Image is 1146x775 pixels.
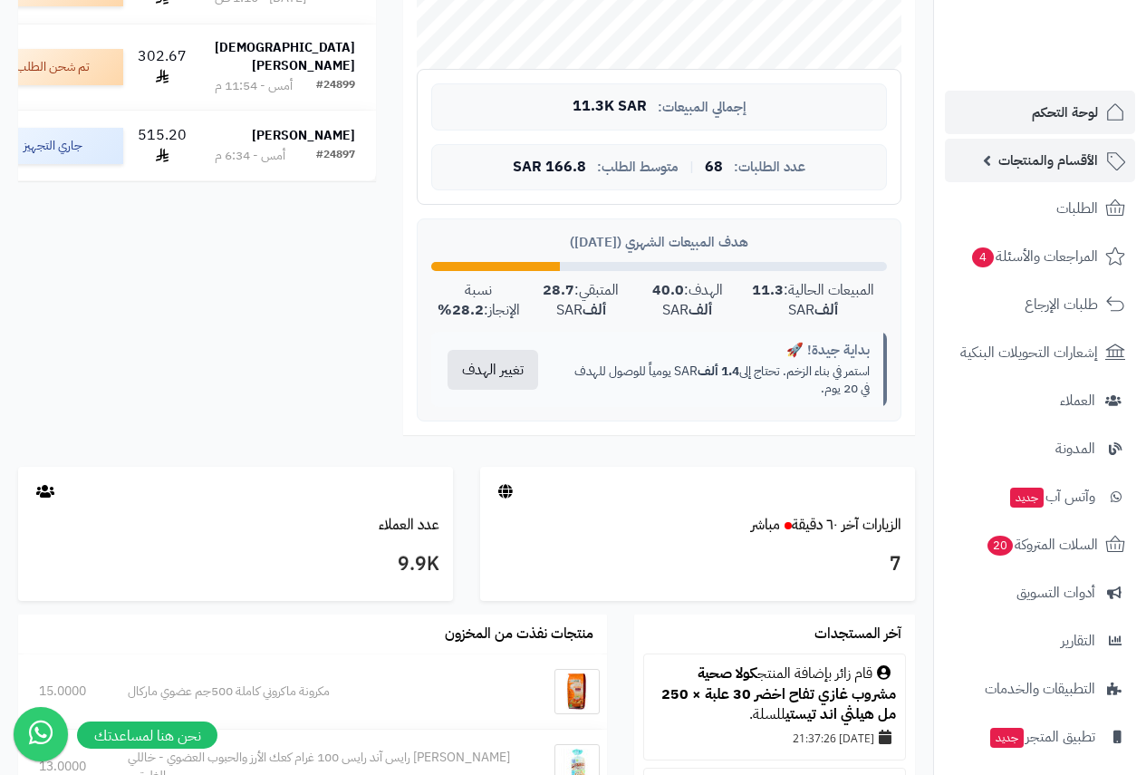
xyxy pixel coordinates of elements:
[438,299,484,321] strong: 28.2%
[751,514,901,536] a: الزيارات آخر ٦٠ دقيقةمباشر
[128,683,526,701] div: مكرونة ماكروني كاملة 500جم عضوي ماركال
[945,331,1135,374] a: إشعارات التحويلات البنكية
[945,187,1135,230] a: الطلبات
[689,160,694,174] span: |
[945,427,1135,470] a: المدونة
[960,340,1098,365] span: إشعارات التحويلات البنكية
[653,664,896,726] div: قام زائر بإضافة المنتج للسلة.
[526,280,635,322] div: المتبقي: SAR
[1056,196,1098,221] span: الطلبات
[945,571,1135,615] a: أدوات التسويق
[652,279,713,322] strong: 40.0 ألف
[698,362,739,381] strong: 1.4 ألف
[1023,49,1129,87] img: logo-2.png
[988,724,1095,750] span: تطبيق المتجر
[431,233,887,252] div: هدف المبيعات الشهري ([DATE])
[661,663,896,726] a: كولا صحية مشروب غازي تفاح اخضر 30 علبة × 250 مل هيلثي اند تيستي
[990,728,1024,748] span: جديد
[945,91,1135,134] a: لوحة التحكم
[513,160,586,176] span: 166.8 SAR
[945,667,1135,711] a: التطبيقات والخدمات
[448,350,538,390] button: تغيير الهدف
[130,111,194,181] td: 515.20
[1025,292,1098,317] span: طلبات الإرجاع
[543,279,606,322] strong: 28.7 ألف
[945,475,1135,518] a: وآتس آبجديد
[32,549,439,580] h3: 9.9K
[752,279,838,322] strong: 11.3 ألف
[739,280,887,322] div: المبيعات الحالية: SAR
[445,626,593,643] h3: منتجات نفذت من المخزون
[751,514,780,536] small: مباشر
[568,363,870,398] p: استمر في بناء الزخم. تحتاج إلى SAR يومياً للوصول للهدف في 20 يوم.
[215,38,355,75] strong: [DEMOGRAPHIC_DATA][PERSON_NAME]
[494,549,901,580] h3: 7
[379,514,439,536] a: عدد العملاء
[986,532,1098,557] span: السلات المتروكة
[945,619,1135,663] a: التقارير
[573,99,647,115] span: 11.3K SAR
[1016,580,1095,605] span: أدوات التسويق
[653,725,896,751] div: [DATE] 21:37:26
[945,523,1135,567] a: السلات المتروكة20
[1008,484,1095,509] span: وآتس آب
[705,160,723,176] span: 68
[568,341,870,360] div: بداية جيدة! 🚀
[1055,436,1095,461] span: المدونة
[316,147,355,165] div: #24897
[635,280,739,322] div: الهدف: SAR
[1061,628,1095,654] span: التقارير
[945,715,1135,759] a: تطبيق المتجرجديد
[972,247,994,267] span: 4
[316,77,355,95] div: #24899
[597,160,679,175] span: متوسط الطلب:
[945,235,1135,278] a: المراجعات والأسئلة4
[130,24,194,110] td: 302.67
[554,669,600,714] img: مكرونة ماكروني كاملة 500جم عضوي ماركال
[945,283,1135,326] a: طلبات الإرجاع
[215,77,293,95] div: أمس - 11:54 م
[658,100,746,115] span: إجمالي المبيعات:
[814,626,901,643] h3: آخر المستجدات
[734,160,805,175] span: عدد الطلبات:
[39,683,86,701] div: 15.0000
[215,147,285,165] div: أمس - 6:34 م
[985,676,1095,702] span: التطبيقات والخدمات
[998,148,1098,173] span: الأقسام والمنتجات
[1060,388,1095,413] span: العملاء
[1032,100,1098,125] span: لوحة التحكم
[252,126,355,145] strong: [PERSON_NAME]
[970,244,1098,269] span: المراجعات والأسئلة
[987,536,1013,556] span: 20
[1010,488,1044,508] span: جديد
[431,280,526,322] div: نسبة الإنجاز:
[945,379,1135,422] a: العملاء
